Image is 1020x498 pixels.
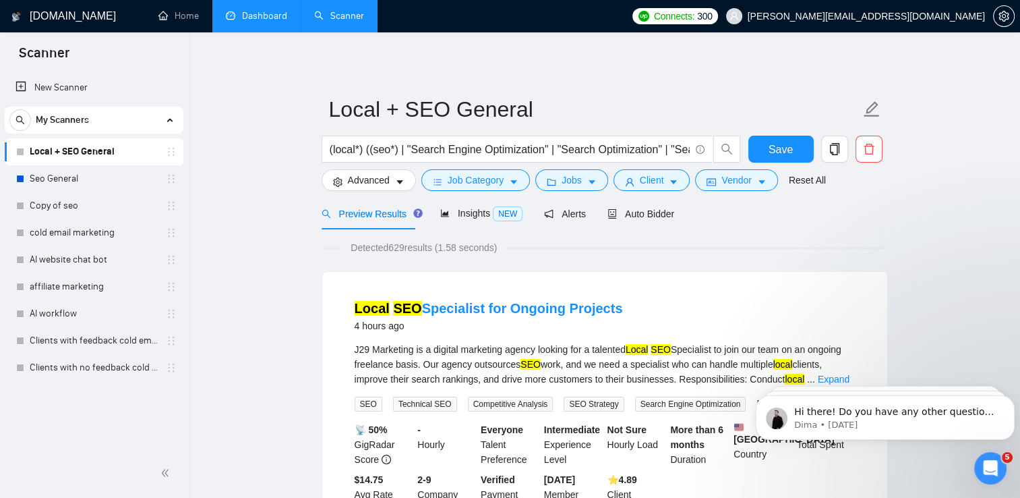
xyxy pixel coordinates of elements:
[322,209,419,219] span: Preview Results
[734,422,744,432] img: 🇺🇸
[696,145,704,154] span: info-circle
[421,169,530,191] button: barsJob Categorycaret-down
[166,227,177,238] span: holder
[994,11,1014,22] span: setting
[355,397,382,412] span: SEO
[822,143,847,155] span: copy
[30,138,158,165] a: Local + SEO General
[625,177,634,187] span: user
[8,43,80,72] span: Scanner
[562,173,582,188] span: Jobs
[640,173,664,188] span: Client
[613,169,690,191] button: userClientcaret-down
[729,11,739,21] span: user
[651,344,671,355] mark: SEO
[773,359,793,370] mark: local
[448,173,504,188] span: Job Category
[166,308,177,319] span: holder
[329,92,860,126] input: Scanner name...
[493,206,522,221] span: NEW
[158,10,199,22] a: homeHome
[750,367,1020,462] iframe: Intercom notifications message
[520,359,541,370] mark: SEO
[30,219,158,246] a: cold email marketing
[348,173,390,188] span: Advanced
[226,10,287,22] a: dashboardDashboard
[412,207,424,219] div: Tooltip anchor
[670,424,723,450] b: More than 6 months
[974,452,1007,485] iframe: Intercom live chat
[769,141,793,158] span: Save
[535,169,608,191] button: folderJobscaret-down
[481,424,523,435] b: Everyone
[9,109,31,131] button: search
[160,466,174,480] span: double-left
[166,254,177,265] span: holder
[314,10,364,22] a: searchScanner
[166,173,177,184] span: holder
[607,424,647,435] b: Not Sure
[993,11,1015,22] a: setting
[626,344,648,355] mark: Local
[697,9,712,24] span: 300
[733,422,835,445] b: [GEOGRAPHIC_DATA]
[707,177,716,187] span: idcard
[393,301,421,316] mark: SEO
[789,173,826,188] a: Reset All
[355,301,623,316] a: Local SEOSpecialist for Ongoing Projects
[607,209,674,219] span: Auto Bidder
[166,281,177,292] span: holder
[605,422,668,467] div: Hourly Load
[355,474,384,485] b: $14.75
[856,136,882,163] button: delete
[30,192,158,219] a: Copy of seo
[635,397,746,412] span: Search Engine Optimization
[382,455,391,464] span: info-circle
[30,246,158,273] a: AI website chat bot
[713,136,740,163] button: search
[714,143,740,155] span: search
[748,136,814,163] button: Save
[30,273,158,300] a: affiliate marketing
[355,318,623,334] div: 4 hours ago
[166,200,177,211] span: holder
[30,300,158,327] a: AI workflow
[36,107,89,134] span: My Scanners
[669,177,678,187] span: caret-down
[330,141,690,158] input: Search Freelance Jobs...
[654,9,694,24] span: Connects:
[11,6,21,28] img: logo
[440,208,522,219] span: Insights
[468,397,553,412] span: Competitive Analysis
[333,177,342,187] span: setting
[166,362,177,373] span: holder
[166,146,177,157] span: holder
[30,354,158,381] a: Clients with no feedback cold email marketing
[16,74,173,101] a: New Scanner
[638,11,649,22] img: upwork-logo.png
[417,424,421,435] b: -
[352,422,415,467] div: GigRadar Score
[322,209,331,219] span: search
[731,422,794,467] div: Country
[757,177,767,187] span: caret-down
[30,327,158,354] a: Clients with feedback cold email marketing
[541,422,605,467] div: Experience Level
[322,169,416,191] button: settingAdvancedcaret-down
[544,474,575,485] b: [DATE]
[821,136,848,163] button: copy
[481,474,515,485] b: Verified
[863,101,880,118] span: edit
[393,397,457,412] span: Technical SEO
[5,107,183,381] li: My Scanners
[607,209,617,219] span: robot
[993,5,1015,27] button: setting
[509,177,518,187] span: caret-down
[5,74,183,101] li: New Scanner
[395,177,404,187] span: caret-down
[30,165,158,192] a: Seo General
[695,169,777,191] button: idcardVendorcaret-down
